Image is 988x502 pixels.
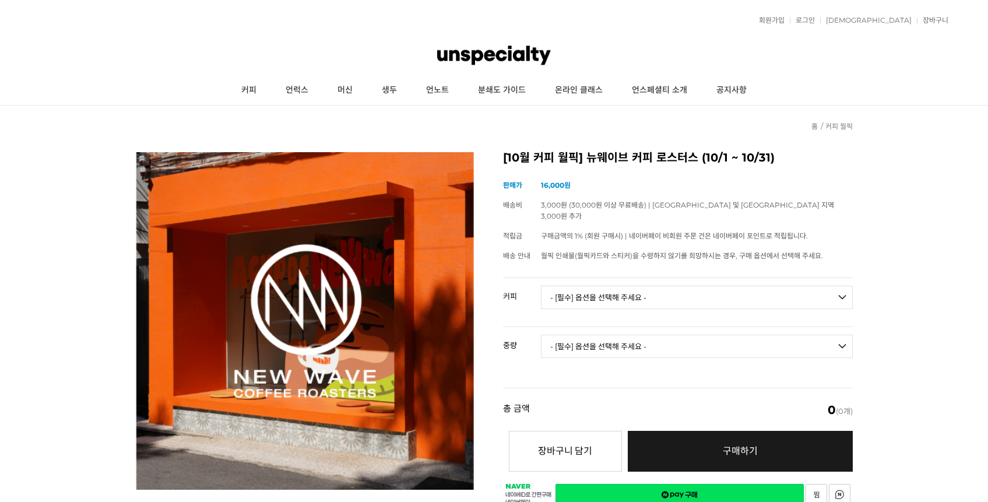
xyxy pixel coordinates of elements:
h2: [10월 커피 월픽] 뉴웨이브 커피 로스터스 (10/1 ~ 10/31) [503,152,853,164]
a: 구매하기 [628,431,853,472]
th: 커피 [503,278,541,305]
span: 구매하기 [723,445,758,457]
span: (0개) [828,404,853,416]
a: 분쇄도 가이드 [463,76,540,105]
a: 공지사항 [702,76,761,105]
strong: 16,000원 [541,181,571,189]
a: 커피 [227,76,271,105]
a: 언럭스 [271,76,323,105]
a: 회원가입 [753,17,785,24]
a: 언노트 [412,76,463,105]
img: [10월 커피 월픽] 뉴웨이브 커피 로스터스 (10/1 ~ 10/31) [136,152,474,490]
strong: 총 금액 [503,404,530,416]
a: 로그인 [790,17,815,24]
a: 장바구니 [917,17,948,24]
em: 0 [828,403,836,417]
span: 배송 안내 [503,251,530,260]
a: 홈 [811,122,818,131]
span: 판매가 [503,181,522,189]
span: 3,000원 (30,000원 이상 무료배송) | [GEOGRAPHIC_DATA] 및 [GEOGRAPHIC_DATA] 지역 3,000원 추가 [541,201,834,220]
a: 온라인 클래스 [540,76,617,105]
img: 언스페셜티 몰 [437,38,550,73]
button: 장바구니 담기 [509,431,622,472]
a: 언스페셜티 소개 [617,76,702,105]
th: 중량 [503,327,541,354]
a: 머신 [323,76,367,105]
span: 월픽 인쇄물(월픽카드와 스티커)을 수령하지 않기를 희망하시는 경우, 구매 옵션에서 선택해 주세요. [541,251,823,260]
span: 배송비 [503,201,522,209]
span: 적립금 [503,231,522,240]
a: 생두 [367,76,412,105]
a: [DEMOGRAPHIC_DATA] [820,17,912,24]
a: 커피 월픽 [825,122,853,131]
span: 구매금액의 1% (회원 구매시) | 네이버페이 비회원 주문 건은 네이버페이 포인트로 적립됩니다. [541,231,808,240]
